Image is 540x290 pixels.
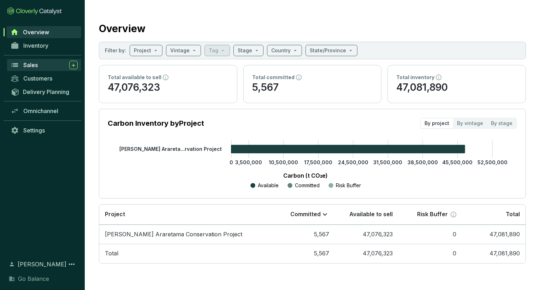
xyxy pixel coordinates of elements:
[108,81,229,94] p: 47,076,323
[7,105,81,117] a: Omnichannel
[252,81,373,94] p: 5,567
[7,40,81,52] a: Inventory
[398,225,462,244] td: 0
[396,74,434,81] p: Total inventory
[396,81,517,94] p: 47,081,890
[209,47,218,54] p: Tag
[99,244,271,263] td: Total
[108,74,161,81] p: Total available to sell
[23,88,69,95] span: Delivery Planning
[7,59,81,71] a: Sales
[23,29,49,36] span: Overview
[18,274,49,283] span: Go Balance
[338,159,368,165] tspan: 24,500,000
[290,211,321,218] p: Committed
[99,225,271,244] td: Trocano Araretama Conservation Project
[108,118,204,128] p: Carbon Inventory by Project
[7,124,81,136] a: Settings
[119,146,222,152] tspan: [PERSON_NAME] Arareta...rvation Project
[258,182,279,189] p: Available
[269,159,298,165] tspan: 10,500,000
[271,244,335,263] td: 5,567
[230,159,233,165] tspan: 0
[105,47,126,54] p: Filter by:
[23,42,48,49] span: Inventory
[417,211,448,218] p: Risk Buffer
[335,225,398,244] td: 47,076,323
[453,118,487,128] div: By vintage
[421,118,453,128] div: By project
[7,72,81,84] a: Customers
[23,107,58,114] span: Omnichannel
[7,86,81,97] a: Delivery Planning
[99,21,146,36] h2: Overview
[335,205,398,225] th: Available to sell
[462,225,526,244] td: 47,081,890
[23,61,38,69] span: Sales
[477,159,508,165] tspan: 52,500,000
[252,74,295,81] p: Total committed
[23,75,52,82] span: Customers
[335,244,398,263] td: 47,076,323
[304,159,332,165] tspan: 17,500,000
[23,127,45,134] span: Settings
[336,182,361,189] p: Risk Buffer
[398,244,462,263] td: 0
[118,171,492,180] p: Carbon (t CO₂e)
[462,205,526,225] th: Total
[462,244,526,263] td: 47,081,890
[18,260,66,268] span: [PERSON_NAME]
[7,26,81,38] a: Overview
[442,159,473,165] tspan: 45,500,000
[235,159,262,165] tspan: 3,500,000
[99,205,271,225] th: Project
[487,118,516,128] div: By stage
[420,118,517,129] div: segmented control
[408,159,438,165] tspan: 38,500,000
[373,159,402,165] tspan: 31,500,000
[271,225,335,244] td: 5,567
[295,182,320,189] p: Committed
